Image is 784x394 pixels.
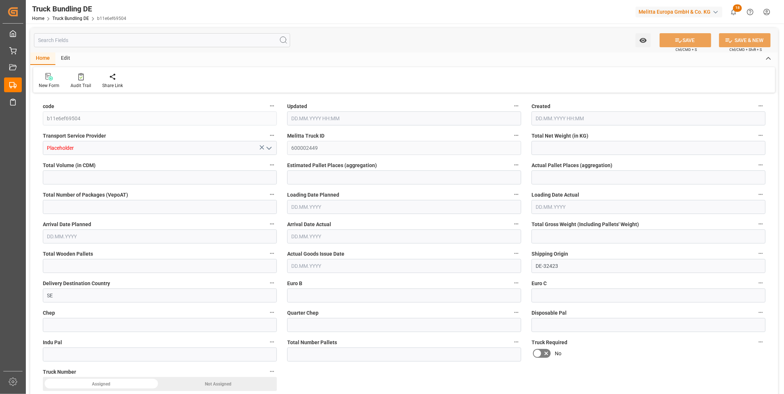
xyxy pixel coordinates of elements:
[43,368,76,376] span: Truck Number
[267,337,277,347] button: Indu Pal
[43,162,96,169] span: Total Volume (in CDM)
[55,52,76,65] div: Edit
[287,111,521,125] input: DD.MM.YYYY HH:MM
[555,350,561,357] span: No
[267,219,277,229] button: Arrival Date Planned
[512,308,521,317] button: Quarter Chep
[43,132,106,140] span: Transport Service Provider
[287,280,302,287] span: Euro B
[756,308,766,317] button: Disposable Pal
[725,4,742,20] button: show 18 new notifications
[102,82,123,89] div: Share Link
[756,337,766,347] button: Truck Required
[636,7,722,17] div: Melitta Europa GmbH & Co. KG
[636,5,725,19] button: Melitta Europa GmbH & Co. KG
[756,131,766,140] button: Total Net Weight (in KG)
[733,4,742,12] span: 18
[512,249,521,258] button: Actual Goods Issue Date
[532,162,612,169] span: Actual Pallet Places (aggregation)
[263,142,274,154] button: open menu
[512,160,521,170] button: Estimated Pallet Places (aggregation)
[43,280,110,287] span: Delivery Destination Country
[532,280,547,287] span: Euro C
[512,190,521,199] button: Loading Date Planned
[160,377,277,391] div: Not Assigned
[52,16,89,21] a: Truck Bundling DE
[756,278,766,288] button: Euro C
[512,278,521,288] button: Euro B
[756,101,766,111] button: Created
[71,82,91,89] div: Audit Trail
[532,191,579,199] span: Loading Date Actual
[287,162,377,169] span: Estimated Pallet Places (aggregation)
[532,339,567,346] span: Truck Required
[742,4,759,20] button: Help Center
[287,259,521,273] input: DD.MM.YYYY
[267,190,277,199] button: Total Number of Packages (VepoAT)
[756,190,766,199] button: Loading Date Actual
[532,250,568,258] span: Shipping Origin
[43,229,277,243] input: DD.MM.YYYY
[287,132,324,140] span: Melitta Truck ID
[43,309,55,317] span: Chep
[660,33,711,47] button: SAVE
[267,131,277,140] button: Transport Service Provider
[512,337,521,347] button: Total Number Pallets
[532,200,766,214] input: DD.MM.YYYY
[43,250,93,258] span: Total Wooden Pallets
[43,103,54,110] span: code
[512,101,521,111] button: Updated
[287,200,521,214] input: DD.MM.YYYY
[287,250,344,258] span: Actual Goods Issue Date
[756,249,766,258] button: Shipping Origin
[532,132,588,140] span: Total Net Weight (in KG)
[675,47,697,52] span: Ctrl/CMD + S
[30,52,55,65] div: Home
[39,82,59,89] div: New Form
[512,219,521,229] button: Arrival Date Actual
[287,221,331,228] span: Arrival Date Actual
[287,339,337,346] span: Total Number Pallets
[287,229,521,243] input: DD.MM.YYYY
[287,191,339,199] span: Loading Date Planned
[287,309,319,317] span: Quarter Chep
[729,47,762,52] span: Ctrl/CMD + Shift + S
[267,308,277,317] button: Chep
[512,131,521,140] button: Melitta Truck ID
[34,33,290,47] input: Search Fields
[532,221,639,228] span: Total Gross Weight (Including Pallets' Weight)
[267,367,277,376] button: Truck Number
[267,278,277,288] button: Delivery Destination Country
[32,3,126,14] div: Truck Bundling DE
[532,103,550,110] span: Created
[756,219,766,229] button: Total Gross Weight (Including Pallets' Weight)
[267,249,277,258] button: Total Wooden Pallets
[43,377,160,391] div: Assigned
[267,101,277,111] button: code
[532,309,567,317] span: Disposable Pal
[43,221,91,228] span: Arrival Date Planned
[636,33,651,47] button: open menu
[532,111,766,125] input: DD.MM.YYYY HH:MM
[287,103,307,110] span: Updated
[756,160,766,170] button: Actual Pallet Places (aggregation)
[43,339,62,346] span: Indu Pal
[43,191,128,199] span: Total Number of Packages (VepoAT)
[719,33,771,47] button: SAVE & NEW
[267,160,277,170] button: Total Volume (in CDM)
[32,16,44,21] a: Home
